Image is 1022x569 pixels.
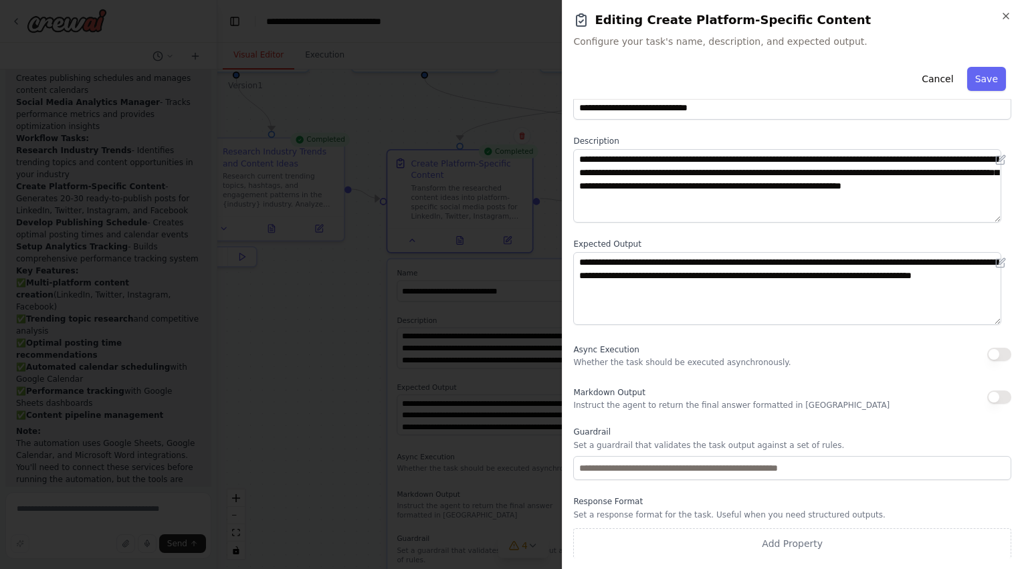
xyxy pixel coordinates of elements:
p: Set a response format for the task. Useful when you need structured outputs. [573,509,1011,520]
button: Open in editor [993,152,1009,168]
button: Open in editor [993,255,1009,271]
label: Guardrail [573,427,1011,437]
label: Description [573,136,1011,146]
span: Configure your task's name, description, and expected output. [573,35,1011,48]
p: Whether the task should be executed asynchronously. [573,357,791,368]
label: Expected Output [573,239,1011,249]
h2: Editing Create Platform-Specific Content [573,11,1011,29]
label: Response Format [573,496,1011,507]
p: Instruct the agent to return the final answer formatted in [GEOGRAPHIC_DATA] [573,400,890,411]
button: Add Property [573,528,1011,559]
span: Markdown Output [573,388,645,397]
button: Save [967,67,1006,91]
p: Set a guardrail that validates the task output against a set of rules. [573,440,1011,451]
span: Async Execution [573,345,639,354]
button: Cancel [914,67,961,91]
